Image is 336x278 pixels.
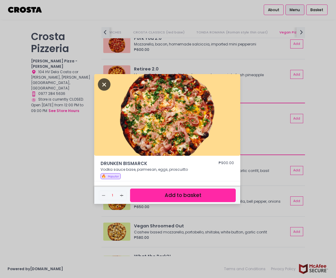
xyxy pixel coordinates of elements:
button: Add to basket [130,189,236,202]
span: Popular [108,174,119,178]
img: DRUNKEN BISMARCK [94,74,240,156]
span: DRUNKEN BISMARCK [101,160,201,167]
button: Close [98,81,110,87]
p: Vodka sauce base, parmesan, eggs, proscuitto [101,167,234,172]
div: ₱900.00 [219,160,234,167]
span: 🔥 [101,173,106,179]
